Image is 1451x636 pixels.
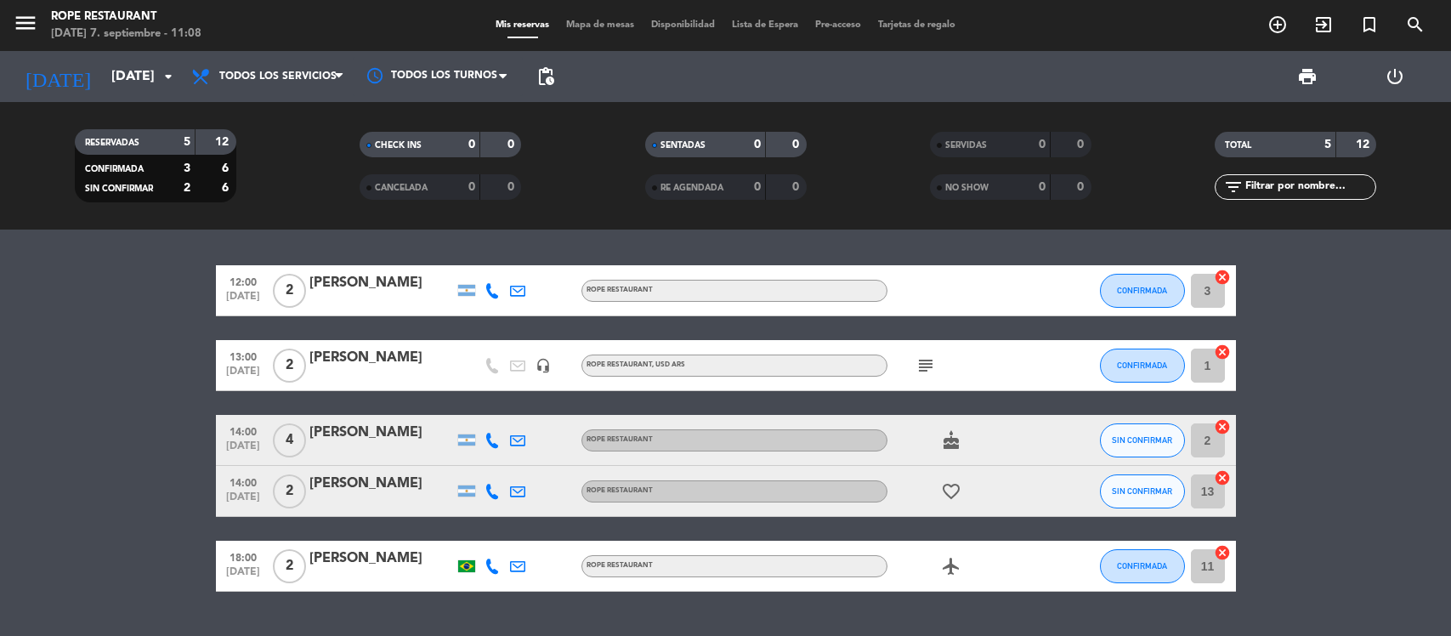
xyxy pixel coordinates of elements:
[1214,469,1231,486] i: cancel
[1100,349,1185,383] button: CONFIRMADA
[536,358,551,373] i: headset_mic
[184,162,190,174] strong: 3
[1359,14,1380,35] i: turned_in_not
[1267,14,1288,35] i: add_circle_outline
[587,436,653,443] span: ROPE RESTAURANT
[1356,139,1373,150] strong: 12
[1100,474,1185,508] button: SIN CONFIRMAR
[487,20,558,30] span: Mis reservas
[468,181,475,193] strong: 0
[587,562,653,569] span: ROPE RESTAURANT
[536,66,556,87] span: pending_actions
[1405,14,1425,35] i: search
[1225,141,1251,150] span: TOTAL
[215,136,232,148] strong: 12
[184,182,190,194] strong: 2
[222,547,264,566] span: 18:00
[915,355,936,376] i: subject
[1244,178,1375,196] input: Filtrar por nombre...
[375,141,422,150] span: CHECK INS
[222,346,264,366] span: 13:00
[1313,14,1334,35] i: exit_to_app
[1100,274,1185,308] button: CONFIRMADA
[273,423,306,457] span: 4
[222,271,264,291] span: 12:00
[1297,66,1318,87] span: print
[1117,561,1167,571] span: CONFIRMADA
[587,361,685,368] span: ROPE RESTAURANT
[941,481,961,502] i: favorite_border
[643,20,723,30] span: Disponibilidad
[13,10,38,42] button: menu
[1214,344,1231,361] i: cancel
[375,184,428,192] span: CANCELADA
[222,291,264,310] span: [DATE]
[309,422,454,444] div: [PERSON_NAME]
[222,421,264,440] span: 14:00
[754,139,761,150] strong: 0
[85,185,153,193] span: SIN CONFIRMAR
[309,473,454,495] div: [PERSON_NAME]
[184,136,190,148] strong: 5
[158,66,179,87] i: arrow_drop_down
[660,184,723,192] span: RE AGENDADA
[723,20,807,30] span: Lista de Espera
[222,366,264,385] span: [DATE]
[222,162,232,174] strong: 6
[660,141,706,150] span: SENTADAS
[85,165,144,173] span: CONFIRMADA
[558,20,643,30] span: Mapa de mesas
[309,548,454,570] div: [PERSON_NAME]
[85,139,139,147] span: RESERVADAS
[309,347,454,369] div: [PERSON_NAME]
[1385,66,1405,87] i: power_settings_new
[754,181,761,193] strong: 0
[1039,181,1046,193] strong: 0
[1117,286,1167,295] span: CONFIRMADA
[807,20,870,30] span: Pre-acceso
[13,58,103,95] i: [DATE]
[507,181,518,193] strong: 0
[273,274,306,308] span: 2
[468,139,475,150] strong: 0
[792,139,802,150] strong: 0
[792,181,802,193] strong: 0
[1214,269,1231,286] i: cancel
[1077,181,1087,193] strong: 0
[1100,549,1185,583] button: CONFIRMADA
[1214,418,1231,435] i: cancel
[1039,139,1046,150] strong: 0
[222,182,232,194] strong: 6
[1117,361,1167,370] span: CONFIRMADA
[941,430,961,451] i: cake
[222,566,264,586] span: [DATE]
[1112,486,1172,496] span: SIN CONFIRMAR
[587,487,653,494] span: ROPE RESTAURANT
[309,272,454,294] div: [PERSON_NAME]
[587,287,653,293] span: ROPE RESTAURANT
[273,474,306,508] span: 2
[1077,139,1087,150] strong: 0
[945,184,989,192] span: NO SHOW
[945,141,987,150] span: SERVIDAS
[1214,544,1231,561] i: cancel
[1351,51,1438,102] div: LOG OUT
[1223,177,1244,197] i: filter_list
[222,491,264,511] span: [DATE]
[51,26,201,43] div: [DATE] 7. septiembre - 11:08
[51,9,201,26] div: Rope restaurant
[941,556,961,576] i: airplanemode_active
[222,472,264,491] span: 14:00
[273,549,306,583] span: 2
[652,361,685,368] span: , USD ARS
[13,10,38,36] i: menu
[273,349,306,383] span: 2
[1100,423,1185,457] button: SIN CONFIRMAR
[222,440,264,460] span: [DATE]
[1324,139,1331,150] strong: 5
[219,71,337,82] span: Todos los servicios
[507,139,518,150] strong: 0
[1112,435,1172,445] span: SIN CONFIRMAR
[870,20,964,30] span: Tarjetas de regalo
